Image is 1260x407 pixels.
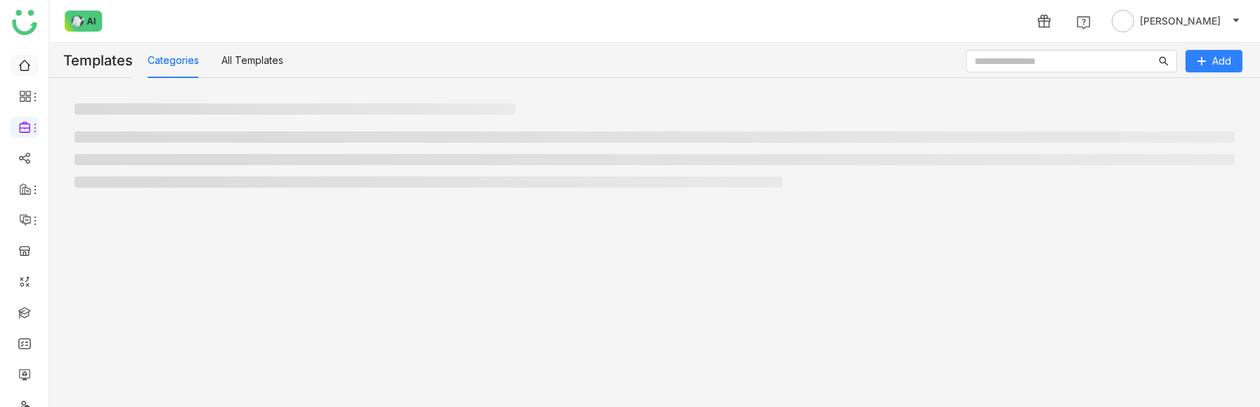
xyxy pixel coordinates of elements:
[1185,50,1242,72] button: Add
[1140,13,1221,29] span: [PERSON_NAME]
[49,43,133,78] div: Templates
[1076,15,1091,30] img: help.svg
[1212,53,1231,69] span: Add
[1109,10,1243,32] button: [PERSON_NAME]
[221,53,283,68] button: All Templates
[148,53,199,68] button: Categories
[65,11,103,32] img: ask-buddy-normal.svg
[1112,10,1134,32] img: avatar
[12,10,37,35] img: logo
